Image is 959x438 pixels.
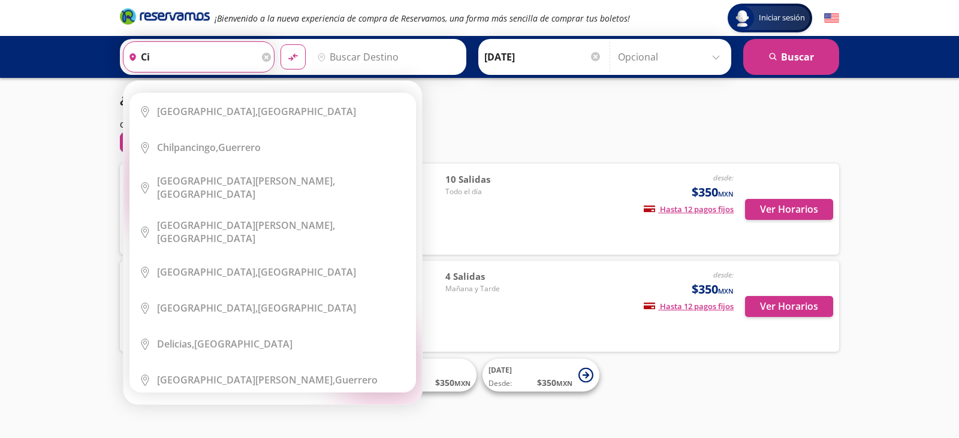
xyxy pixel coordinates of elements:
a: Brand Logo [120,7,210,29]
b: [GEOGRAPHIC_DATA][PERSON_NAME], [157,373,335,386]
i: Brand Logo [120,7,210,25]
button: [DATE]Desde:$350MXN [482,359,599,392]
span: Desde: [488,378,512,389]
span: Hasta 12 pagos fijos [644,204,734,215]
b: [GEOGRAPHIC_DATA][PERSON_NAME], [157,219,335,232]
span: 4 Salidas [445,270,529,283]
div: [GEOGRAPHIC_DATA] [157,219,406,245]
b: [GEOGRAPHIC_DATA], [157,301,258,315]
button: Buscar [743,39,839,75]
input: Elegir Fecha [484,42,602,72]
em: desde: [713,270,734,280]
div: [GEOGRAPHIC_DATA] [157,301,356,315]
div: [GEOGRAPHIC_DATA] [157,105,356,118]
span: Iniciar sesión [754,12,810,24]
button: English [824,11,839,26]
b: Chilpancingo, [157,141,218,154]
small: MXN [454,379,471,388]
input: Buscar Origen [123,42,259,72]
b: [GEOGRAPHIC_DATA], [157,265,258,279]
span: [DATE] [488,365,512,375]
span: Todo el día [445,186,529,197]
button: Ver Horarios [745,199,833,220]
span: $ 350 [537,376,572,389]
span: $ 350 [435,376,471,389]
div: [GEOGRAPHIC_DATA] [157,337,292,351]
input: Buscar Destino [312,42,460,72]
button: 0Filtros [120,132,175,153]
b: [GEOGRAPHIC_DATA][PERSON_NAME], [157,174,335,188]
small: MXN [718,286,734,295]
div: Guerrero [157,141,261,154]
span: 10 Salidas [445,173,529,186]
small: MXN [556,379,572,388]
div: [GEOGRAPHIC_DATA] [157,265,356,279]
small: MXN [718,189,734,198]
span: Hasta 12 pagos fijos [644,301,734,312]
em: desde: [713,173,734,183]
b: [GEOGRAPHIC_DATA], [157,105,258,118]
span: Mañana y Tarde [445,283,529,294]
div: Guerrero [157,373,378,386]
p: Ordenar por [120,120,162,131]
button: Ver Horarios [745,296,833,317]
em: ¡Bienvenido a la nueva experiencia de compra de Reservamos, una forma más sencilla de comprar tus... [215,13,630,24]
span: $350 [692,280,734,298]
p: ¿Con qué línea quieres salir? [120,90,289,108]
div: [GEOGRAPHIC_DATA] [157,174,406,201]
input: Opcional [618,42,725,72]
b: Delicias, [157,337,194,351]
span: $350 [692,183,734,201]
